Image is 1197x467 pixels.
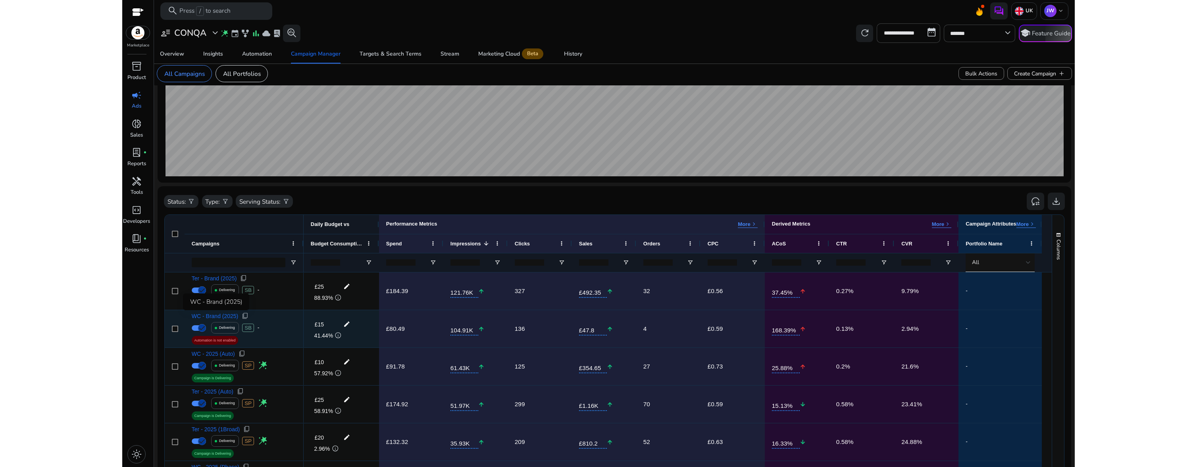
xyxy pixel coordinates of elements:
mat-icon: arrow_upward [478,434,484,450]
p: 9.79% [901,283,919,299]
span: inventory_2 [131,61,142,71]
span: Ter - 2025 (1Broad) [192,426,240,432]
span: lab_profile [273,29,281,38]
span: Campaign is Delivering [194,374,231,382]
span: / [196,6,204,16]
span: 15.13% [772,398,800,411]
span: £354.65 [579,360,607,373]
span: wand_stars [220,29,229,38]
div: History [564,51,582,57]
span: 35.93K [450,435,478,449]
p: 0.13% [836,320,854,337]
span: download [1051,196,1061,206]
span: wand_stars [258,436,268,446]
span: bar_chart [252,29,260,38]
p: £0.56 [708,283,723,299]
span: - [966,396,1035,412]
span: Budget Consumption [311,241,363,247]
button: reset_settings [1027,193,1044,210]
div: Campaign Attributes [966,221,1016,228]
span: 57.92% [314,371,333,376]
span: info [335,332,342,339]
p: 327 [515,283,525,299]
p: Tools [131,189,143,197]
p: £80.49 [386,320,405,337]
button: Open Filter Menu [623,259,629,266]
a: donut_smallSales [122,117,151,146]
span: expand_more [210,28,220,38]
p: 52 [643,434,650,450]
span: Portfolio Name [966,241,1002,247]
span: WC - Brand (2025) [192,313,238,319]
span: info [335,407,342,415]
div: Targets & Search Terms [360,51,421,57]
p: 24.88% [901,434,922,450]
span: Orders [643,241,660,247]
span: 104.91K [450,322,478,336]
mat-icon: arrow_upward [478,396,484,413]
img: amazon.svg [126,26,150,39]
span: CVR [901,241,912,247]
p: JW [1044,5,1057,17]
input: Campaigns Filter Input [192,258,285,267]
p: 23.41% [901,396,922,412]
mat-icon: edit [341,281,352,293]
mat-icon: edit [341,356,352,368]
span: cloud [262,29,271,38]
img: uk.svg [1015,7,1024,15]
button: refresh [856,25,874,42]
span: 37.45% [772,284,800,298]
p: Delivering [219,433,235,449]
span: info [335,370,342,377]
p: 209 [515,434,525,450]
span: 121.76K [450,284,478,298]
span: 51.97K [450,398,478,411]
mat-icon: arrow_upward [607,321,613,337]
span: £47.8 [579,322,607,336]
div: Marketing Cloud [478,50,545,58]
mat-icon: arrow_upward [607,396,613,413]
span: Automation is not enabled [194,337,235,344]
span: keyboard_arrow_down [1057,8,1064,15]
p: 70 [643,396,650,412]
span: keyboard_arrow_right [751,221,758,228]
p: Delivering [219,282,235,298]
span: - [966,358,1035,374]
span: filter_alt [283,198,290,205]
button: search_insights [283,25,300,42]
span: Columns [1055,239,1062,260]
mat-icon: edit [341,318,352,330]
span: search_insights [287,28,297,38]
div: WC - Brand (2025) [183,293,249,310]
div: Automation [242,51,272,57]
p: Marketplace [127,42,149,48]
a: code_blocksDevelopers [122,203,151,232]
span: content_copy [237,388,244,395]
span: Sales [579,241,593,247]
span: £10 [315,359,324,365]
span: donut_small [131,119,142,129]
mat-icon: arrow_downward [800,434,806,450]
span: filter_alt [222,198,229,205]
a: lab_profilefiber_manual_recordReports [122,146,151,174]
span: light_mode [131,449,142,459]
p: Product [127,74,146,82]
span: SB [242,324,254,332]
span: Ter - Brand (2025) [192,276,237,281]
p: Serving Status: [239,197,281,206]
span: Create Campaign [1014,69,1065,78]
p: 32 [643,283,650,299]
div: Performance Metrics [386,221,437,228]
span: SP [242,399,254,407]
span: handyman [131,176,142,187]
p: Reports [127,160,146,168]
button: download [1048,193,1065,210]
p: All Campaigns [164,69,205,78]
span: search [167,6,178,16]
span: info [332,445,339,452]
p: All Portfolios [223,69,261,78]
div: - [258,320,260,336]
mat-icon: arrow_upward [607,359,613,375]
button: Open Filter Menu [945,259,951,266]
div: Stream [441,51,459,57]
